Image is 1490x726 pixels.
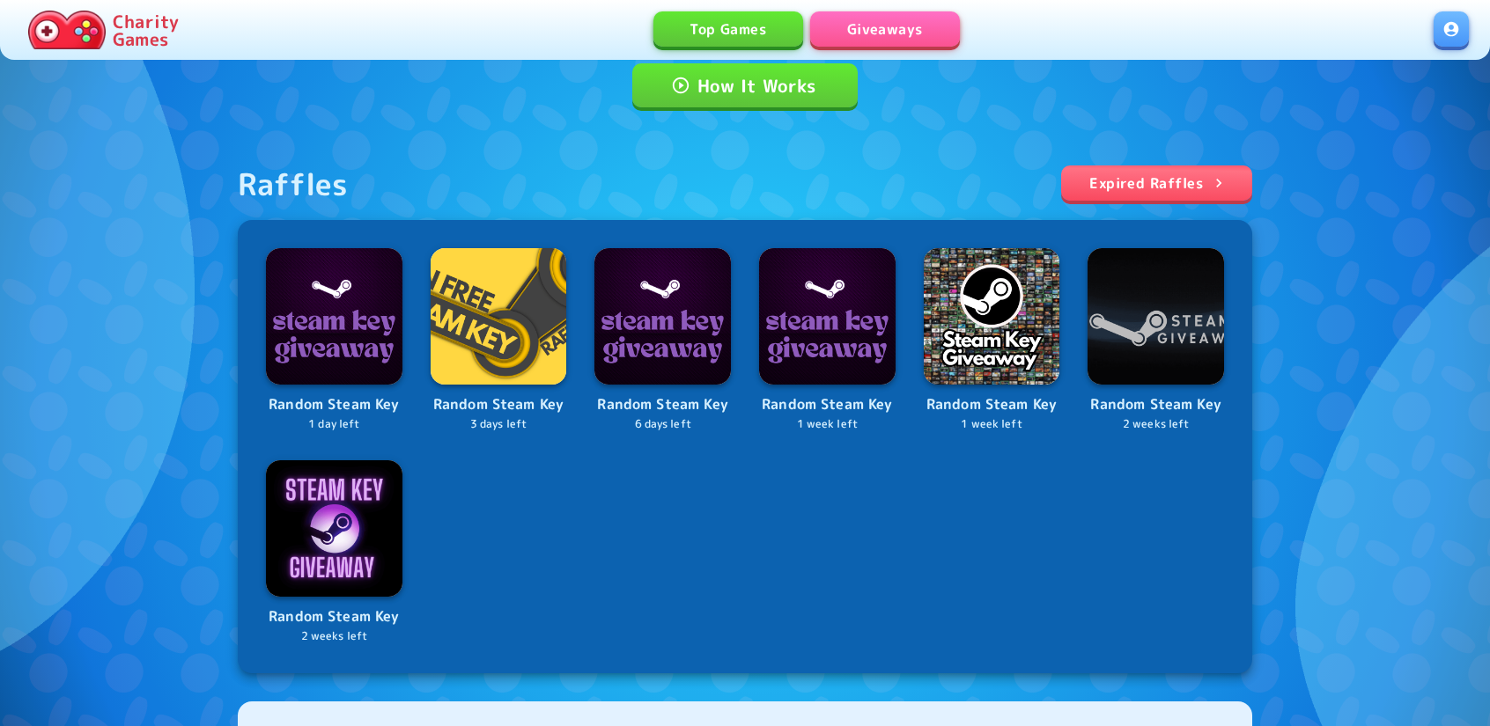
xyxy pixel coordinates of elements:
[594,416,731,433] p: 6 days left
[431,393,567,416] p: Random Steam Key
[924,393,1060,416] p: Random Steam Key
[431,248,567,385] img: Logo
[1088,393,1224,416] p: Random Steam Key
[21,7,186,53] a: Charity Games
[238,165,349,202] div: Raffles
[266,605,402,628] p: Random Steam Key
[594,248,731,432] a: LogoRandom Steam Key6 days left
[759,248,896,432] a: LogoRandom Steam Key1 week left
[431,248,567,432] a: LogoRandom Steam Key3 days left
[266,248,402,432] a: LogoRandom Steam Key1 day left
[759,248,896,385] img: Logo
[653,11,803,47] a: Top Games
[1088,248,1224,385] img: Logo
[266,460,402,597] img: Logo
[594,393,731,416] p: Random Steam Key
[28,11,106,49] img: Charity.Games
[1088,248,1224,432] a: LogoRandom Steam Key2 weeks left
[924,248,1060,385] img: Logo
[266,248,402,385] img: Logo
[632,63,858,107] a: How It Works
[113,12,179,48] p: Charity Games
[924,416,1060,433] p: 1 week left
[759,416,896,433] p: 1 week left
[266,628,402,645] p: 2 weeks left
[810,11,960,47] a: Giveaways
[266,416,402,433] p: 1 day left
[594,248,731,385] img: Logo
[759,393,896,416] p: Random Steam Key
[266,460,402,644] a: LogoRandom Steam Key2 weeks left
[1088,416,1224,433] p: 2 weeks left
[266,393,402,416] p: Random Steam Key
[431,416,567,433] p: 3 days left
[924,248,1060,432] a: LogoRandom Steam Key1 week left
[1061,165,1252,201] a: Expired Raffles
